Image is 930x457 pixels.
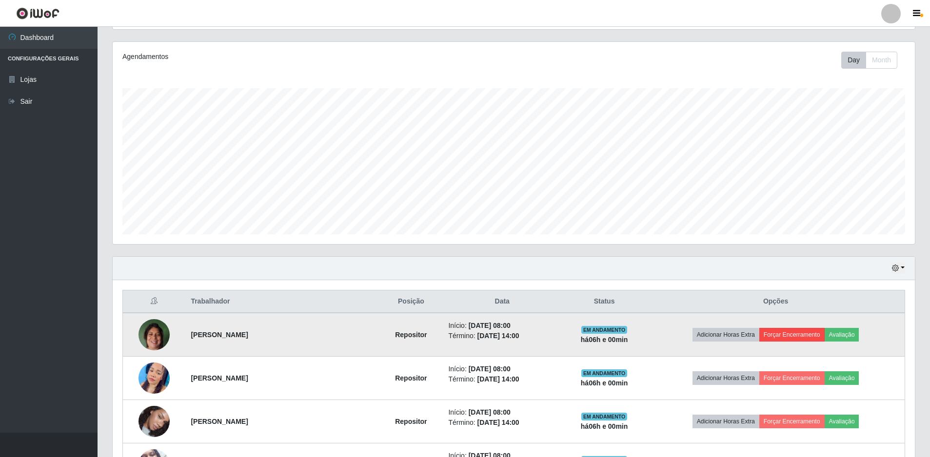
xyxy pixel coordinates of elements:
[191,331,248,339] strong: [PERSON_NAME]
[581,379,628,387] strong: há 06 h e 00 min
[448,321,556,331] li: Início:
[693,328,759,342] button: Adicionar Horas Extra
[581,422,628,430] strong: há 06 h e 00 min
[395,331,427,339] strong: Repositor
[759,371,825,385] button: Forçar Encerramento
[841,52,897,69] div: First group
[139,394,170,449] img: 1754222847400.jpeg
[477,375,519,383] time: [DATE] 14:00
[448,407,556,418] li: Início:
[693,371,759,385] button: Adicionar Horas Extra
[16,7,59,19] img: CoreUI Logo
[139,344,170,412] img: 1753795450805.jpeg
[191,374,248,382] strong: [PERSON_NAME]
[581,326,628,334] span: EM ANDAMENTO
[448,418,556,428] li: Término:
[841,52,905,69] div: Toolbar with button groups
[122,52,440,62] div: Agendamentos
[477,419,519,426] time: [DATE] 14:00
[448,374,556,384] li: Término:
[442,290,562,313] th: Data
[185,290,379,313] th: Trabalhador
[469,365,511,373] time: [DATE] 08:00
[825,371,859,385] button: Avaliação
[647,290,905,313] th: Opções
[395,374,427,382] strong: Repositor
[581,413,628,420] span: EM ANDAMENTO
[379,290,442,313] th: Posição
[841,52,866,69] button: Day
[759,415,825,428] button: Forçar Encerramento
[759,328,825,342] button: Forçar Encerramento
[866,52,897,69] button: Month
[191,418,248,425] strong: [PERSON_NAME]
[693,415,759,428] button: Adicionar Horas Extra
[477,332,519,340] time: [DATE] 14:00
[139,314,170,355] img: 1750940552132.jpeg
[469,322,511,329] time: [DATE] 08:00
[581,336,628,343] strong: há 06 h e 00 min
[395,418,427,425] strong: Repositor
[825,415,859,428] button: Avaliação
[448,331,556,341] li: Término:
[562,290,647,313] th: Status
[581,369,628,377] span: EM ANDAMENTO
[448,364,556,374] li: Início:
[825,328,859,342] button: Avaliação
[469,408,511,416] time: [DATE] 08:00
